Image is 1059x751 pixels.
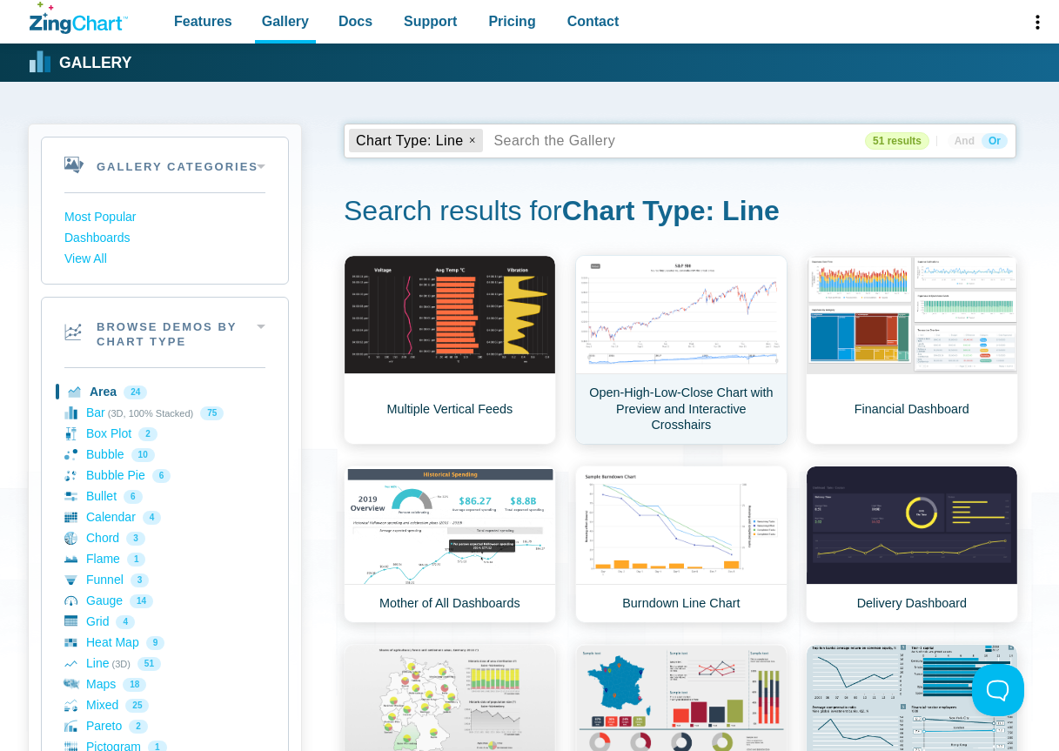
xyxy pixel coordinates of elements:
strong: Chart Type: Line [562,195,780,226]
a: Gallery [30,50,131,76]
a: Dashboards [64,228,265,249]
a: Burndown Line Chart [575,466,788,623]
a: Delivery Dashboard [806,466,1018,623]
h2: Gallery Categories [42,137,288,192]
tag: Chart Type: Line [349,129,483,152]
span: Features [174,10,232,33]
a: Financial Dashboard [806,255,1018,445]
span: And [948,133,982,149]
a: Mother of All Dashboards [344,466,556,623]
a: Multiple Vertical Feeds [344,255,556,445]
span: Or [982,133,1008,149]
span: Pricing [488,10,535,33]
iframe: Toggle Customer Support [972,664,1024,716]
span: Gallery [262,10,309,33]
a: View All [64,249,265,270]
span: Contact [567,10,620,33]
strong: Gallery [59,56,131,71]
a: ZingChart Logo. Click to return to the homepage [30,2,128,34]
span: Support [404,10,457,33]
h1: Search results for [344,193,1016,232]
h2: Browse Demos By Chart Type [42,298,288,367]
span: Chart Type: Line [356,133,464,149]
a: Most Popular [64,207,265,228]
x: remove tag [466,135,479,147]
span: Docs [338,10,372,33]
a: Open-High-Low-Close Chart with Preview and Interactive Crosshairs [575,255,788,445]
